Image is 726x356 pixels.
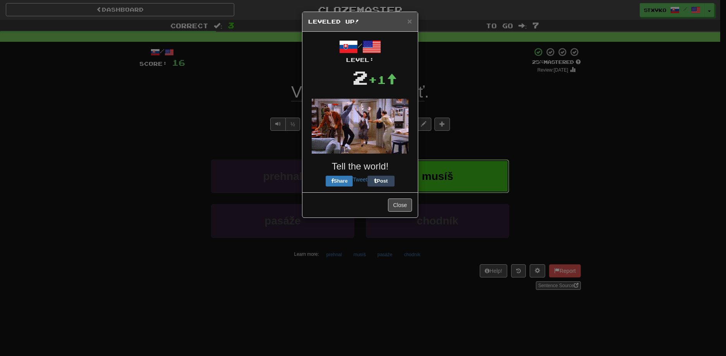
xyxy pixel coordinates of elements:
[353,176,367,183] a: Tweet
[352,64,368,91] div: 2
[368,72,397,87] div: +1
[407,17,412,26] span: ×
[367,176,395,187] button: Post
[407,17,412,25] button: Close
[326,176,353,187] button: Share
[308,38,412,64] div: /
[388,199,412,212] button: Close
[308,56,412,64] div: Level:
[308,18,412,26] h5: Leveled Up!
[312,99,408,154] img: seinfeld-ebe603044fff2fd1d3e1949e7ad7a701fffed037ac3cad15aebc0dce0abf9909.gif
[308,161,412,171] h3: Tell the world!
